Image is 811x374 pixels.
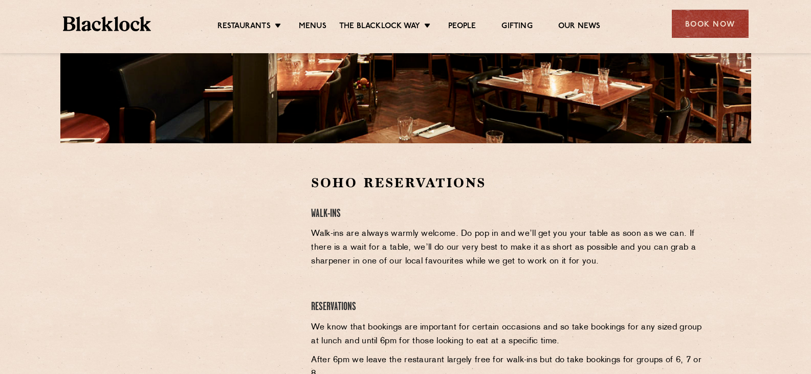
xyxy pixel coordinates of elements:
h2: Soho Reservations [311,174,704,192]
iframe: OpenTable make booking widget [144,174,259,328]
a: Gifting [501,21,532,32]
p: Walk-ins are always warmly welcome. Do pop in and we’ll get you your table as soon as we can. If ... [311,227,704,269]
div: Book Now [672,10,749,38]
a: People [448,21,476,32]
h4: Walk-Ins [311,207,704,221]
h4: Reservations [311,300,704,314]
a: The Blacklock Way [339,21,420,32]
p: We know that bookings are important for certain occasions and so take bookings for any sized grou... [311,321,704,348]
a: Menus [299,21,326,32]
img: BL_Textured_Logo-footer-cropped.svg [63,16,151,31]
a: Restaurants [217,21,271,32]
a: Our News [558,21,601,32]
